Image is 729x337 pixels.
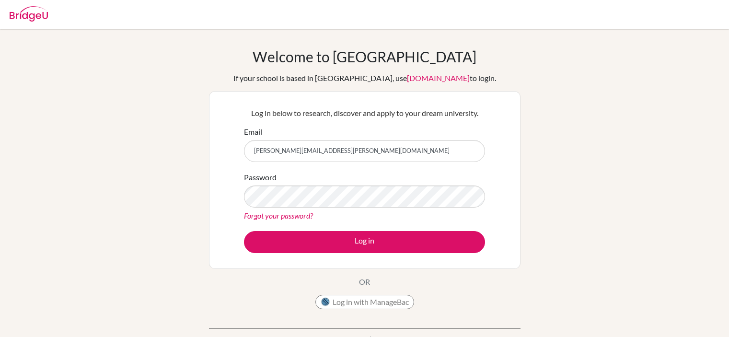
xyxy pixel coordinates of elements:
[244,126,262,138] label: Email
[244,231,485,253] button: Log in
[10,6,48,22] img: Bridge-U
[359,276,370,288] p: OR
[233,72,496,84] div: If your school is based in [GEOGRAPHIC_DATA], use to login.
[407,73,470,82] a: [DOMAIN_NAME]
[244,107,485,119] p: Log in below to research, discover and apply to your dream university.
[244,211,313,220] a: Forgot your password?
[315,295,414,309] button: Log in with ManageBac
[244,172,277,183] label: Password
[253,48,476,65] h1: Welcome to [GEOGRAPHIC_DATA]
